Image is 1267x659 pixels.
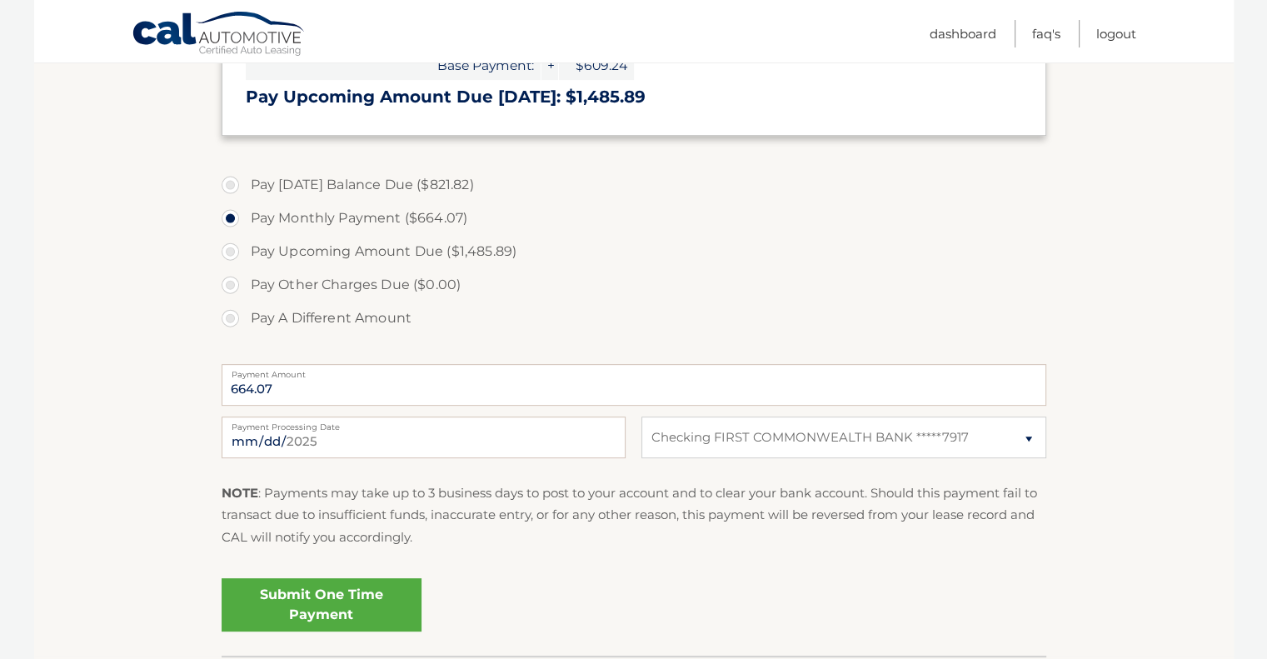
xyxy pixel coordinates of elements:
[222,417,626,430] label: Payment Processing Date
[222,168,1046,202] label: Pay [DATE] Balance Due ($821.82)
[1032,20,1060,47] a: FAQ's
[930,20,996,47] a: Dashboard
[222,268,1046,302] label: Pay Other Charges Due ($0.00)
[246,87,1022,107] h3: Pay Upcoming Amount Due [DATE]: $1,485.89
[1096,20,1136,47] a: Logout
[246,51,541,80] span: Base Payment:
[222,364,1046,377] label: Payment Amount
[222,578,422,632] a: Submit One Time Payment
[222,482,1046,548] p: : Payments may take up to 3 business days to post to your account and to clear your bank account....
[222,302,1046,335] label: Pay A Different Amount
[222,485,258,501] strong: NOTE
[559,51,634,80] span: $609.24
[222,417,626,458] input: Payment Date
[132,11,307,59] a: Cal Automotive
[222,202,1046,235] label: Pay Monthly Payment ($664.07)
[222,235,1046,268] label: Pay Upcoming Amount Due ($1,485.89)
[541,51,558,80] span: +
[222,364,1046,406] input: Payment Amount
